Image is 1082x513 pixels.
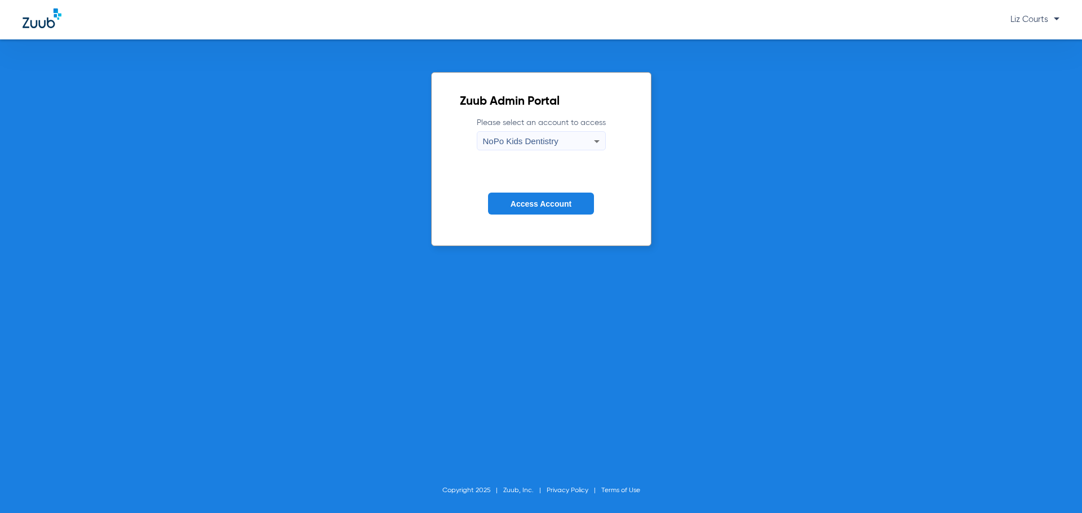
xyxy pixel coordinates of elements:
[1026,459,1082,513] iframe: Chat Widget
[547,487,588,494] a: Privacy Policy
[511,199,571,208] span: Access Account
[488,193,594,215] button: Access Account
[483,136,558,146] span: NoPo Kids Dentistry
[601,487,640,494] a: Terms of Use
[477,117,606,150] label: Please select an account to access
[442,485,503,496] li: Copyright 2025
[503,485,547,496] li: Zuub, Inc.
[460,96,623,108] h2: Zuub Admin Portal
[23,8,61,28] img: Zuub Logo
[1010,15,1059,24] span: Liz Courts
